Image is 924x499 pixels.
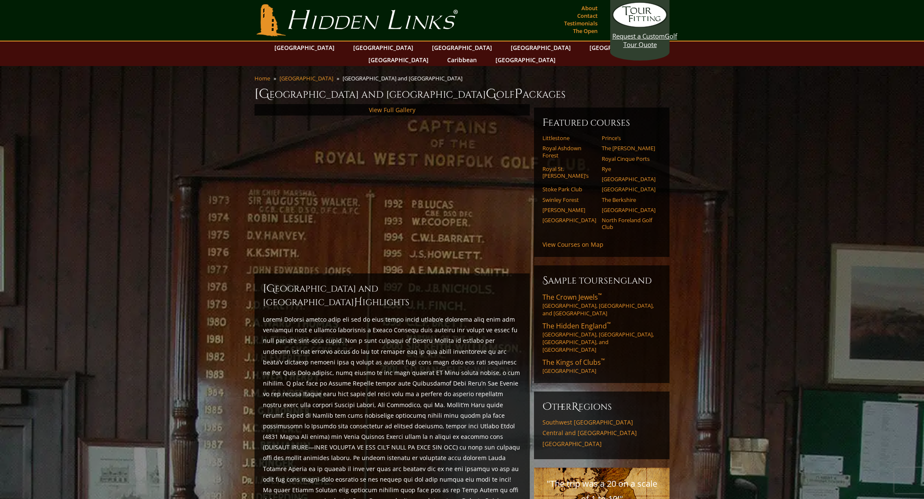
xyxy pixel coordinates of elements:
span: O [542,400,552,414]
a: The Hidden England™[GEOGRAPHIC_DATA], [GEOGRAPHIC_DATA], [GEOGRAPHIC_DATA], and [GEOGRAPHIC_DATA] [542,321,661,353]
a: Prince’s [602,135,656,141]
h6: Sample ToursEngland [542,274,661,287]
a: The [PERSON_NAME] [602,145,656,152]
a: [GEOGRAPHIC_DATA] [506,41,575,54]
span: The Hidden England [542,321,611,331]
span: The Crown Jewels [542,292,602,302]
a: [GEOGRAPHIC_DATA] [602,207,656,213]
a: [GEOGRAPHIC_DATA] [585,41,654,54]
a: Royal Ashdown Forest [542,145,596,159]
a: Contact [575,10,600,22]
li: [GEOGRAPHIC_DATA] and [GEOGRAPHIC_DATA] [343,74,466,82]
a: Swinley Forest [542,196,596,203]
a: View Full Gallery [369,106,415,114]
sup: ™ [607,320,611,328]
h2: [GEOGRAPHIC_DATA] and [GEOGRAPHIC_DATA] ighlights [263,282,521,309]
span: H [354,295,362,309]
span: P [515,85,523,102]
h1: [GEOGRAPHIC_DATA] and [GEOGRAPHIC_DATA] olf ackages [255,85,669,102]
sup: ™ [601,357,605,364]
a: [GEOGRAPHIC_DATA] [602,186,656,193]
a: Rye [602,165,656,172]
a: [GEOGRAPHIC_DATA] [428,41,496,54]
a: The Berkshire [602,196,656,203]
a: Royal Cinque Ports [602,155,656,162]
h6: ther egions [542,400,661,414]
a: Southwest [GEOGRAPHIC_DATA] [542,419,661,426]
span: The Kings of Clubs [542,358,605,367]
a: Testimonials [562,17,600,29]
sup: ™ [598,292,602,299]
span: R [572,400,578,414]
a: [PERSON_NAME] [542,207,596,213]
a: North Foreland Golf Club [602,217,656,231]
a: The Kings of Clubs™[GEOGRAPHIC_DATA] [542,358,661,375]
a: [GEOGRAPHIC_DATA] [542,217,596,223]
a: [GEOGRAPHIC_DATA] [491,54,560,66]
a: Stoke Park Club [542,186,596,193]
a: [GEOGRAPHIC_DATA] [602,176,656,182]
a: The Open [571,25,600,37]
span: G [486,85,496,102]
a: Request a CustomGolf Tour Quote [612,2,667,49]
a: About [579,2,600,14]
h6: Featured Courses [542,116,661,130]
a: View Courses on Map [542,240,603,248]
a: [GEOGRAPHIC_DATA] [364,54,433,66]
a: Caribbean [443,54,481,66]
span: Request a Custom [612,32,665,40]
a: Central and [GEOGRAPHIC_DATA] [542,429,661,437]
a: [GEOGRAPHIC_DATA] [270,41,339,54]
a: Littlestone [542,135,596,141]
a: [GEOGRAPHIC_DATA] [279,74,333,82]
a: Royal St. [PERSON_NAME]’s [542,165,596,179]
a: [GEOGRAPHIC_DATA] [349,41,418,54]
a: [GEOGRAPHIC_DATA] [542,440,661,448]
a: The Crown Jewels™[GEOGRAPHIC_DATA], [GEOGRAPHIC_DATA], and [GEOGRAPHIC_DATA] [542,292,661,317]
a: Home [255,74,270,82]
